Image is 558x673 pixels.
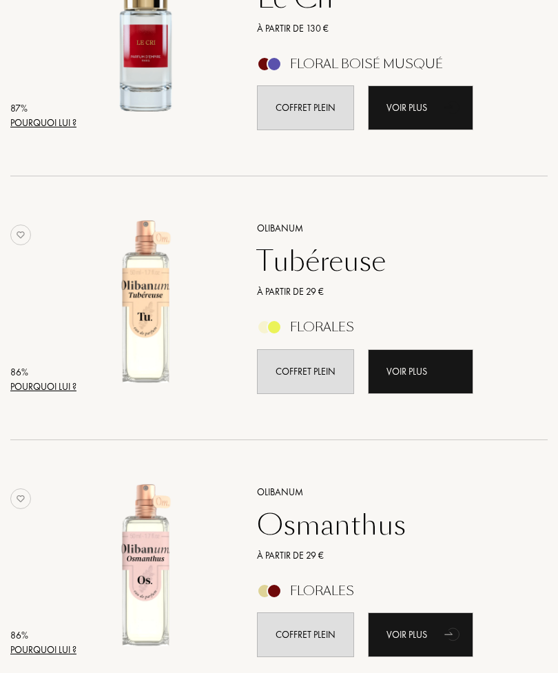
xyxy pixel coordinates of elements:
a: À partir de 130 € [247,21,528,36]
a: Voir plusanimation [368,349,473,394]
div: Pourquoi lui ? [10,116,76,130]
a: À partir de 29 € [247,548,528,563]
div: Voir plus [368,349,473,394]
div: Florales [290,583,354,599]
div: animation [440,93,467,121]
a: Olibanum [247,221,528,236]
a: Osmanthus Olibanum [64,468,236,673]
a: Olibanum [247,485,528,499]
img: Osmanthus Olibanum [64,483,228,647]
div: Voir plus [368,612,473,657]
a: Florales [247,324,528,338]
div: 86 % [10,365,76,380]
div: Florales [290,320,354,335]
div: 86 % [10,628,76,643]
a: Florales [247,588,528,602]
div: Pourquoi lui ? [10,643,76,657]
a: Floral Boisé Musqué [247,61,528,75]
div: Pourquoi lui ? [10,380,76,394]
div: animation [440,620,467,648]
a: Voir plusanimation [368,612,473,657]
img: no_like_p.png [10,488,31,509]
div: Coffret plein [257,85,354,130]
img: no_like_p.png [10,225,31,245]
div: Voir plus [368,85,473,130]
a: Osmanthus [247,508,528,541]
div: Coffret plein [257,349,354,394]
a: Tubéreuse Olibanum [64,204,236,409]
a: Voir plusanimation [368,85,473,130]
a: À partir de 29 € [247,284,528,299]
div: Floral Boisé Musqué [290,56,443,72]
div: 87 % [10,101,76,116]
a: Tubéreuse [247,245,528,278]
div: Coffret plein [257,612,354,657]
div: animation [440,357,467,384]
img: Tubéreuse Olibanum [64,219,228,383]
